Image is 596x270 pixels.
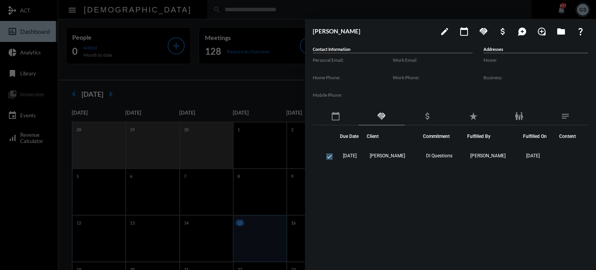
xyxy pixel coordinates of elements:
span: [PERSON_NAME] [370,153,405,159]
mat-icon: star_rate [469,111,478,121]
mat-icon: question_mark [576,27,585,36]
mat-icon: notes [561,111,570,121]
h3: [PERSON_NAME] [313,28,433,35]
th: Content [555,125,588,147]
button: Add Commitment [476,23,491,39]
button: Add Mention [515,23,530,39]
th: Fulfilled By [467,125,523,147]
button: Add Business [495,23,511,39]
label: Work Phone: [393,75,473,80]
button: Add Introduction [534,23,549,39]
mat-icon: family_restroom [515,111,524,121]
h5: Contact Information [313,47,473,53]
label: Mobile Phone: [313,92,393,98]
mat-icon: folder [556,27,566,36]
span: [DATE] [343,153,357,159]
th: Commitment [423,125,467,147]
th: Client [367,125,423,147]
th: Due Date [340,125,367,147]
span: [DATE] [526,153,540,159]
h5: Addresses [483,47,588,53]
mat-icon: handshake [377,111,386,121]
label: Home: [483,57,588,63]
mat-icon: attach_money [498,27,508,36]
mat-icon: handshake [479,27,488,36]
mat-icon: calendar_today [331,111,340,121]
button: Archives [553,23,569,39]
mat-icon: loupe [537,27,546,36]
mat-icon: edit [440,27,449,36]
button: edit person [437,23,452,39]
button: What If? [573,23,588,39]
span: DI Questions [426,153,452,159]
mat-icon: attach_money [423,111,432,121]
label: Personal Email: [313,57,393,63]
th: Fulfilled On [523,125,555,147]
button: Add meeting [456,23,472,39]
mat-icon: calendar_today [459,27,469,36]
label: Home Phone: [313,75,393,80]
mat-icon: maps_ugc [518,27,527,36]
label: Work Email: [393,57,473,63]
label: Business: [483,75,588,80]
span: [PERSON_NAME] [470,153,506,159]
